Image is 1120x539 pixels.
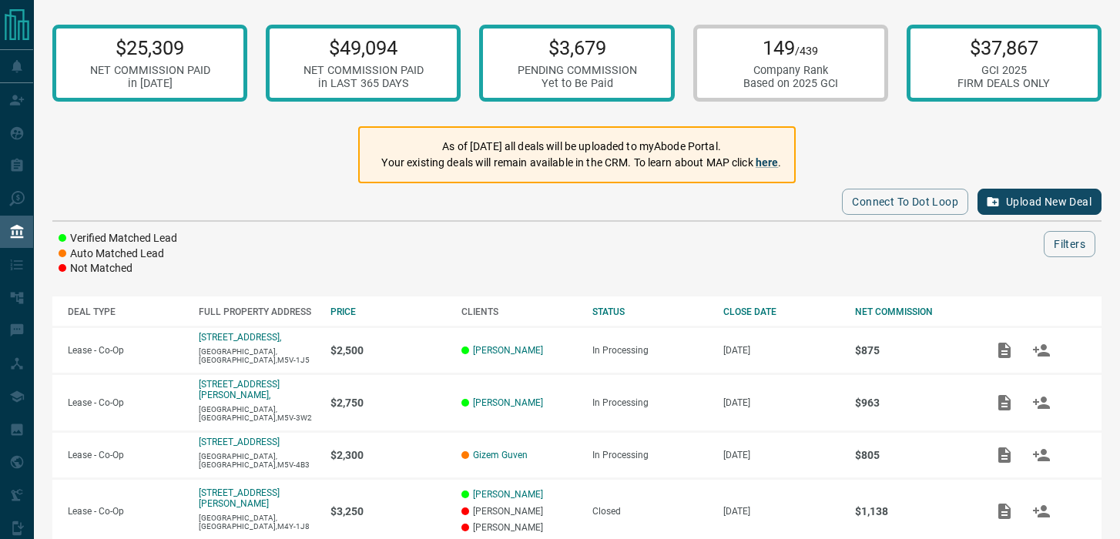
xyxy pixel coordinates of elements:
[957,77,1050,90] div: FIRM DEALS ONLY
[473,397,543,408] a: [PERSON_NAME]
[855,344,971,357] p: $875
[68,306,183,317] div: DEAL TYPE
[592,306,708,317] div: STATUS
[957,64,1050,77] div: GCI 2025
[59,261,177,276] li: Not Matched
[986,449,1023,460] span: Add / View Documents
[199,437,280,447] a: [STREET_ADDRESS]
[1023,344,1060,355] span: Match Clients
[518,64,637,77] div: PENDING COMMISSION
[855,505,971,517] p: $1,138
[330,397,446,409] p: $2,750
[68,450,183,460] p: Lease - Co-Op
[518,77,637,90] div: Yet to Be Paid
[986,505,1023,516] span: Add / View Documents
[330,306,446,317] div: PRICE
[90,36,210,59] p: $25,309
[855,449,971,461] p: $805
[199,487,280,509] a: [STREET_ADDRESS][PERSON_NAME]
[723,397,839,408] p: [DATE]
[90,77,210,90] div: in [DATE]
[381,155,781,171] p: Your existing deals will remain available in the CRM. To learn about MAP click .
[986,344,1023,355] span: Add / View Documents
[199,347,314,364] p: [GEOGRAPHIC_DATA],[GEOGRAPHIC_DATA],M5V-1J5
[957,36,1050,59] p: $37,867
[723,506,839,517] p: [DATE]
[592,397,708,408] div: In Processing
[381,139,781,155] p: As of [DATE] all deals will be uploaded to myAbode Portal.
[855,397,971,409] p: $963
[68,506,183,517] p: Lease - Co-Op
[68,397,183,408] p: Lease - Co-Op
[199,379,280,400] a: [STREET_ADDRESS][PERSON_NAME],
[461,506,577,517] p: [PERSON_NAME]
[59,231,177,246] li: Verified Matched Lead
[303,36,424,59] p: $49,094
[473,450,528,460] a: Gizem Guven
[199,332,281,343] a: [STREET_ADDRESS],
[199,452,314,469] p: [GEOGRAPHIC_DATA],[GEOGRAPHIC_DATA],M5V-4B3
[1044,231,1095,257] button: Filters
[1023,449,1060,460] span: Match Clients
[303,64,424,77] div: NET COMMISSION PAID
[592,506,708,517] div: Closed
[986,397,1023,407] span: Add / View Documents
[723,345,839,356] p: [DATE]
[743,64,838,77] div: Company Rank
[461,306,577,317] div: CLIENTS
[723,306,839,317] div: CLOSE DATE
[592,345,708,356] div: In Processing
[303,77,424,90] div: in LAST 365 DAYS
[518,36,637,59] p: $3,679
[90,64,210,77] div: NET COMMISSION PAID
[461,522,577,533] p: [PERSON_NAME]
[199,405,314,422] p: [GEOGRAPHIC_DATA],[GEOGRAPHIC_DATA],M5V-3W2
[199,514,314,531] p: [GEOGRAPHIC_DATA],[GEOGRAPHIC_DATA],M4Y-1J8
[1023,505,1060,516] span: Match Clients
[842,189,968,215] button: Connect to Dot Loop
[330,344,446,357] p: $2,500
[1023,397,1060,407] span: Match Clients
[473,489,543,500] a: [PERSON_NAME]
[743,77,838,90] div: Based on 2025 GCI
[199,306,314,317] div: FULL PROPERTY ADDRESS
[330,449,446,461] p: $2,300
[330,505,446,517] p: $3,250
[855,306,971,317] div: NET COMMISSION
[795,45,818,58] span: /439
[977,189,1102,215] button: Upload New Deal
[743,36,838,59] p: 149
[68,345,183,356] p: Lease - Co-Op
[756,156,779,169] a: here
[723,450,839,460] p: [DATE]
[473,345,543,356] a: [PERSON_NAME]
[592,450,708,460] div: In Processing
[59,246,177,262] li: Auto Matched Lead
